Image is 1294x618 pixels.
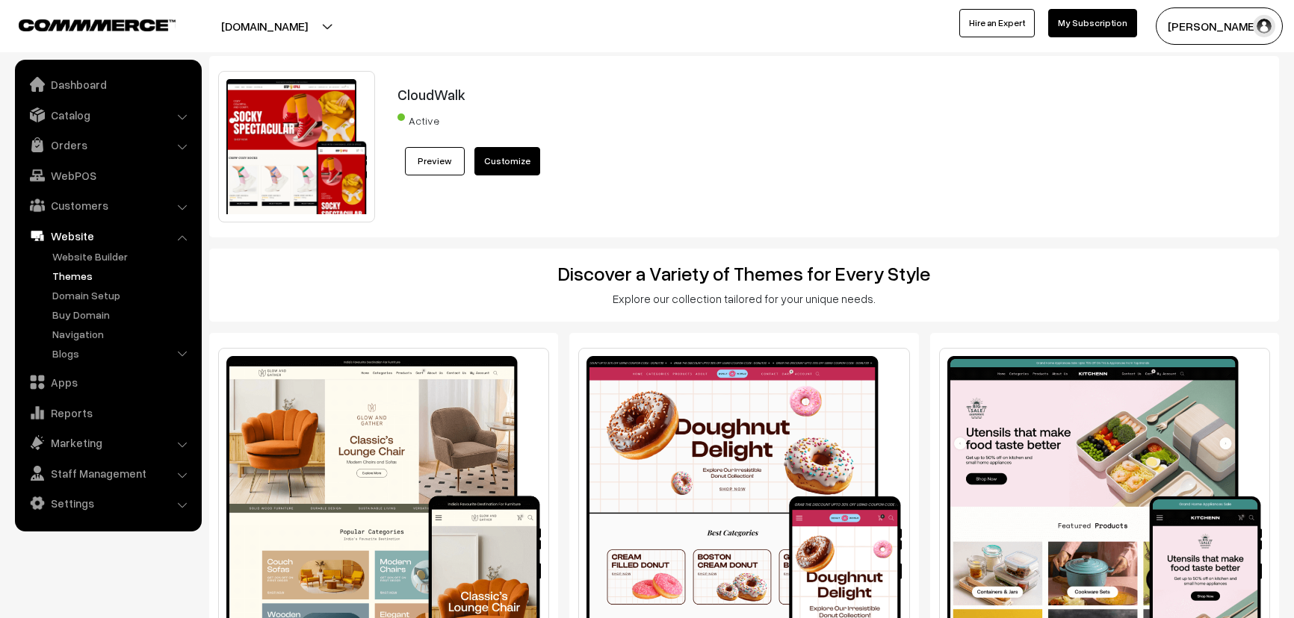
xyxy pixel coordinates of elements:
a: Themes [49,268,196,284]
img: CloudWalk [218,71,375,222]
a: Buy Domain [49,307,196,322]
a: Domain Setup [49,287,196,303]
h3: Explore our collection tailored for your unique needs. [220,292,1269,305]
button: [PERSON_NAME] [1156,7,1283,45]
a: Website [19,222,196,249]
a: WebPOS [19,162,196,189]
h3: CloudWalk [397,86,1181,103]
button: [DOMAIN_NAME] [169,7,360,45]
img: user [1253,15,1275,37]
a: Blogs [49,346,196,361]
a: Catalog [19,102,196,128]
span: Active [397,109,472,128]
a: Orders [19,131,196,158]
a: Reports [19,399,196,426]
a: Settings [19,490,196,516]
h2: Discover a Variety of Themes for Every Style [220,262,1269,285]
a: Apps [19,369,196,396]
a: Website Builder [49,249,196,264]
a: Hire an Expert [959,9,1035,37]
a: Customers [19,192,196,219]
a: Marketing [19,429,196,456]
a: Staff Management [19,460,196,487]
img: COMMMERCE [19,19,176,31]
a: Dashboard [19,71,196,98]
a: COMMMERCE [19,15,149,33]
a: Customize [474,147,540,175]
a: Navigation [49,326,196,342]
a: My Subscription [1048,9,1137,37]
a: Preview [405,147,465,175]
